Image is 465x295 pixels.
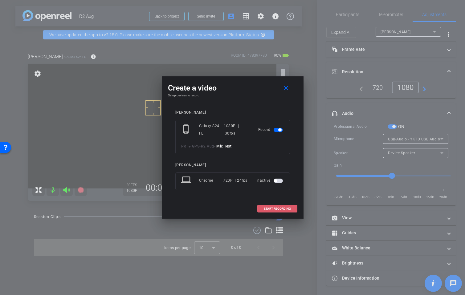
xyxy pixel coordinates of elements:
span: PRI + GPS [181,144,200,148]
h4: Setup devices to record [168,94,297,97]
div: Inactive [256,175,284,186]
span: R2 Aug [201,144,214,148]
div: 1080P | 30fps [224,122,249,137]
div: Galaxy S24 FE [199,122,224,137]
span: - [214,144,216,148]
button: START RECORDING [257,205,297,212]
div: Create a video [168,83,297,94]
div: 720P | 24fps [223,175,247,186]
mat-icon: close [282,84,290,92]
div: [PERSON_NAME] [175,110,290,115]
div: Chrome [199,175,223,186]
span: - [199,144,201,148]
mat-icon: laptop [181,175,192,186]
span: START RECORDING [264,207,291,210]
input: ENTER HERE [216,143,258,150]
mat-icon: phone_iphone [181,124,192,135]
div: [PERSON_NAME] [175,163,290,168]
div: Record [258,122,284,137]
